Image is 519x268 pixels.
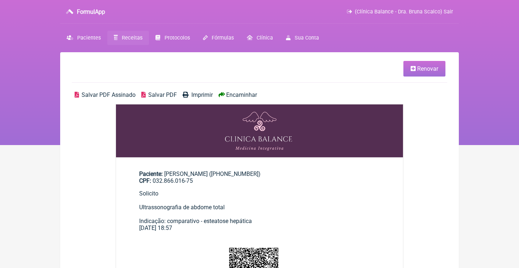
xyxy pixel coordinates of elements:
a: Receitas [107,31,149,45]
a: Encaminhar [219,91,257,98]
a: Fórmulas [196,31,240,45]
span: Fórmulas [212,35,234,41]
span: Clínica [257,35,273,41]
h3: FormulApp [77,8,105,15]
div: [PERSON_NAME] ([PHONE_NUMBER]) [139,170,380,184]
span: Protocolos [165,35,190,41]
a: Imprimir [183,91,212,98]
a: Renovar [403,61,445,77]
span: Encaminhar [226,91,257,98]
a: Clínica [240,31,279,45]
span: CPF: [139,177,151,184]
a: Salvar PDF [141,91,177,98]
span: Imprimir [191,91,213,98]
span: Paciente: [139,170,163,177]
span: Receitas [122,35,142,41]
img: OHRMBDAMBDLv2SiBD+EP9LuaQDBICIzAAAAAAAAAAAAAAAAAAAAAAAEAM3AEAAAAAAAAAAAAAAAAAAAAAAAAAAAAAYuAOAAAA... [116,104,403,157]
span: Pacientes [77,35,101,41]
a: Sua Conta [279,31,325,45]
a: Protocolos [149,31,196,45]
div: 032.866.016-75 [139,177,380,184]
a: Salvar PDF Assinado [75,91,136,98]
a: (Clínica Balance - Dra. Bruna Scalco) Sair [347,9,453,15]
div: [DATE] 18:57 [139,224,380,231]
span: Salvar PDF [148,91,177,98]
div: Solicito Ultrassonografia de abdome total Indicação: comparativo - esteatose hepática [139,190,380,224]
span: Renovar [417,65,438,72]
span: Sua Conta [295,35,319,41]
span: Salvar PDF Assinado [82,91,136,98]
span: (Clínica Balance - Dra. Bruna Scalco) Sair [355,9,453,15]
a: Pacientes [60,31,107,45]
